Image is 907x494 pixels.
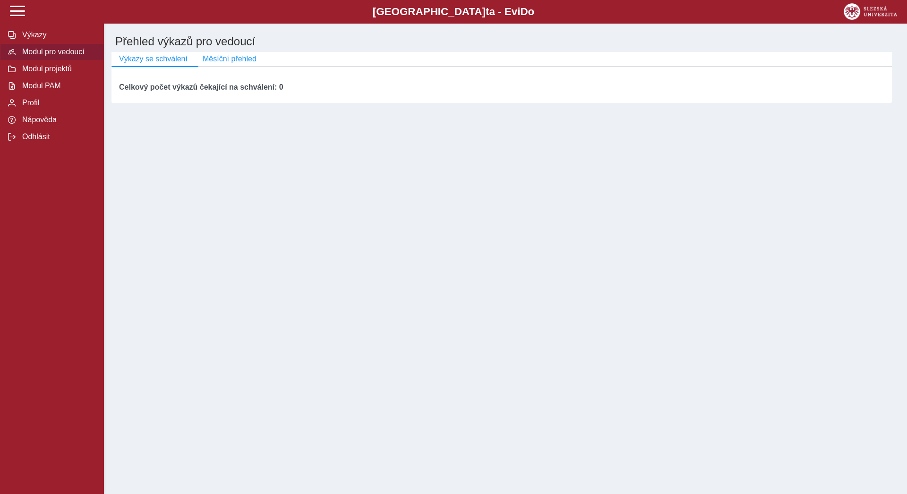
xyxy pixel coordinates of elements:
[111,31,899,52] h1: Přehled výkazů pro vedoucí
[19,65,96,73] span: Modul projektů
[195,52,264,66] button: Měsíční přehled
[28,6,879,18] b: [GEOGRAPHIC_DATA] a - Evi
[119,55,188,63] span: Výkazy se schválení
[520,6,528,17] span: D
[19,48,96,56] span: Modul pro vedoucí
[486,6,489,17] span: t
[19,82,96,90] span: Modul PAM
[111,52,195,66] button: Výkazy se schválení
[844,3,897,20] img: logo_web_su.png
[19,31,96,39] span: Výkazy
[19,99,96,107] span: Profil
[19,116,96,124] span: Nápověda
[119,83,283,91] b: Celkový počet výkazů čekající na schválení: 0
[19,133,96,141] span: Odhlásit
[203,55,257,63] span: Měsíční přehled
[528,6,535,17] span: o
